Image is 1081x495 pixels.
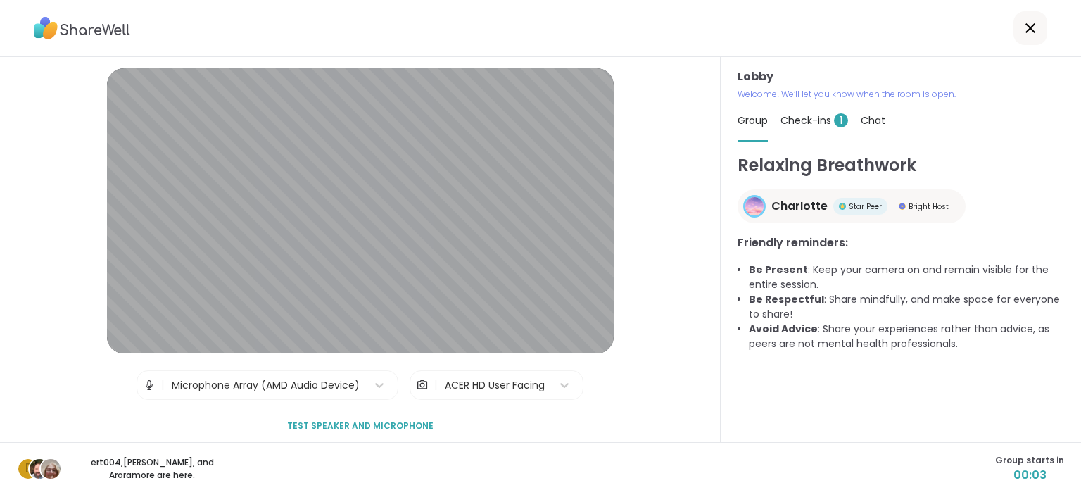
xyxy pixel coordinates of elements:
[282,411,439,441] button: Test speaker and microphone
[749,263,808,277] b: Be Present
[899,203,906,210] img: Bright Host
[909,201,949,212] span: Bright Host
[749,263,1064,292] li: : Keep your camera on and remain visible for the entire session.
[839,203,846,210] img: Star Peer
[780,113,848,127] span: Check-ins
[25,460,31,478] span: e
[30,459,49,479] img: Brian_L
[995,467,1064,484] span: 00:03
[749,292,824,306] b: Be Respectful
[749,292,1064,322] li: : Share mindfully, and make space for everyone to share!
[861,113,885,127] span: Chat
[738,153,1064,178] h1: Relaxing Breathwork
[771,198,828,215] span: CharIotte
[34,12,130,44] img: ShareWell Logo
[745,197,764,215] img: CharIotte
[434,371,438,399] span: |
[172,378,360,393] div: Microphone Array (AMD Audio Device)
[738,68,1064,85] h3: Lobby
[445,378,545,393] div: ACER HD User Facing
[161,371,165,399] span: |
[287,420,434,432] span: Test speaker and microphone
[416,371,429,399] img: Camera
[41,459,61,479] img: Arora
[143,371,156,399] img: Microphone
[738,113,768,127] span: Group
[738,189,966,223] a: CharIotteCharIotteStar PeerStar PeerBright HostBright Host
[738,234,1064,251] h3: Friendly reminders:
[749,322,1064,351] li: : Share your experiences rather than advice, as peers are not mental health professionals.
[849,201,882,212] span: Star Peer
[834,113,848,127] span: 1
[749,322,818,336] b: Avoid Advice
[73,456,231,482] p: ert004 , [PERSON_NAME] , and Arora more are here.
[738,88,1064,101] p: Welcome! We’ll let you know when the room is open.
[995,454,1064,467] span: Group starts in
